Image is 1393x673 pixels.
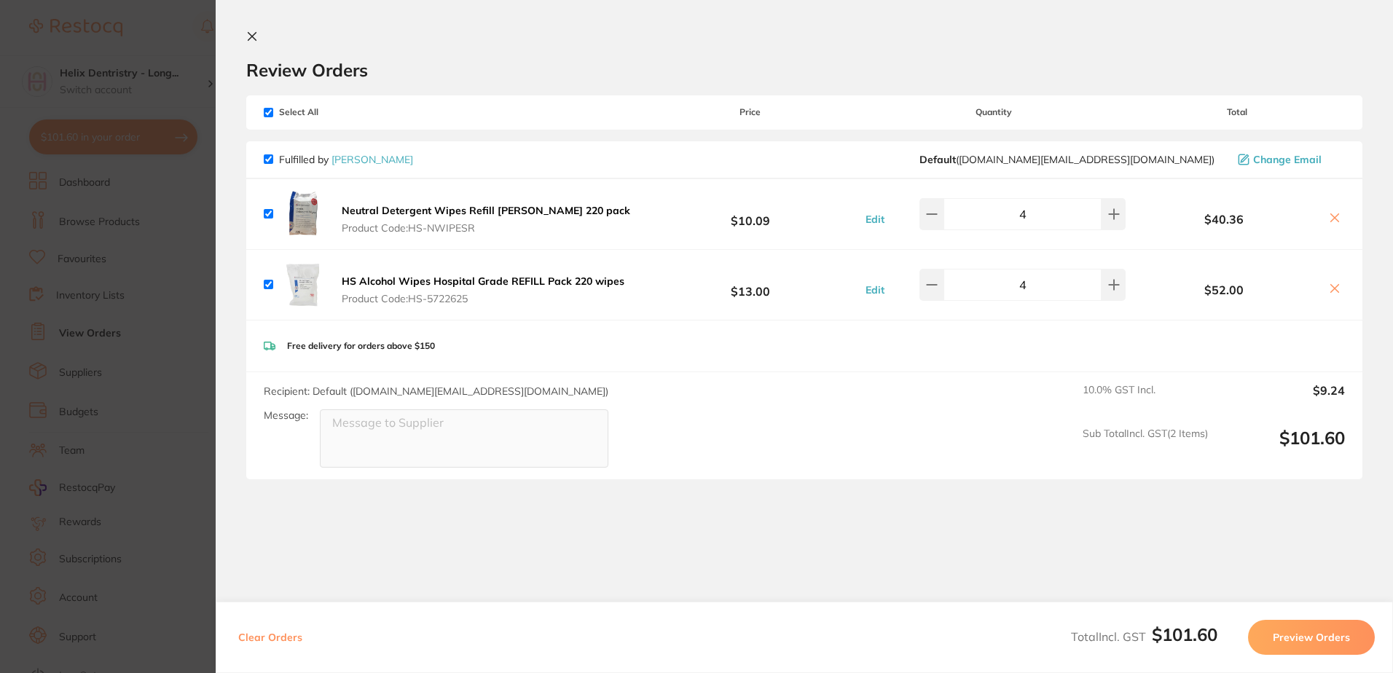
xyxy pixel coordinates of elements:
[1083,428,1208,468] span: Sub Total Incl. GST ( 2 Items)
[287,341,435,351] p: Free delivery for orders above $150
[1129,283,1319,296] b: $52.00
[279,191,326,237] img: ZnpneXQ4dg
[342,204,630,217] b: Neutral Detergent Wipes Refill [PERSON_NAME] 220 pack
[1220,428,1345,468] output: $101.60
[858,107,1129,117] span: Quantity
[861,213,889,226] button: Edit
[861,283,889,296] button: Edit
[279,261,326,308] img: cHRtbGozNA
[342,275,624,288] b: HS Alcohol Wipes Hospital Grade REFILL Pack 220 wipes
[1152,623,1217,645] b: $101.60
[337,204,635,235] button: Neutral Detergent Wipes Refill [PERSON_NAME] 220 pack Product Code:HS-NWIPESR
[337,275,629,305] button: HS Alcohol Wipes Hospital Grade REFILL Pack 220 wipes Product Code:HS-5722625
[1233,153,1345,166] button: Change Email
[919,153,956,166] b: Default
[1083,384,1208,416] span: 10.0 % GST Incl.
[1071,629,1217,644] span: Total Incl. GST
[264,409,308,422] label: Message:
[342,293,624,304] span: Product Code: HS-5722625
[246,59,1362,81] h2: Review Orders
[1129,213,1319,226] b: $40.36
[919,154,1215,165] span: customer.care@henryschein.com.au
[264,107,409,117] span: Select All
[279,154,413,165] p: Fulfilled by
[1220,384,1345,416] output: $9.24
[264,385,608,398] span: Recipient: Default ( [DOMAIN_NAME][EMAIL_ADDRESS][DOMAIN_NAME] )
[234,620,307,655] button: Clear Orders
[1253,154,1322,165] span: Change Email
[642,271,858,298] b: $13.00
[1129,107,1345,117] span: Total
[342,222,630,234] span: Product Code: HS-NWIPESR
[331,153,413,166] a: [PERSON_NAME]
[642,200,858,227] b: $10.09
[1248,620,1375,655] button: Preview Orders
[642,107,858,117] span: Price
